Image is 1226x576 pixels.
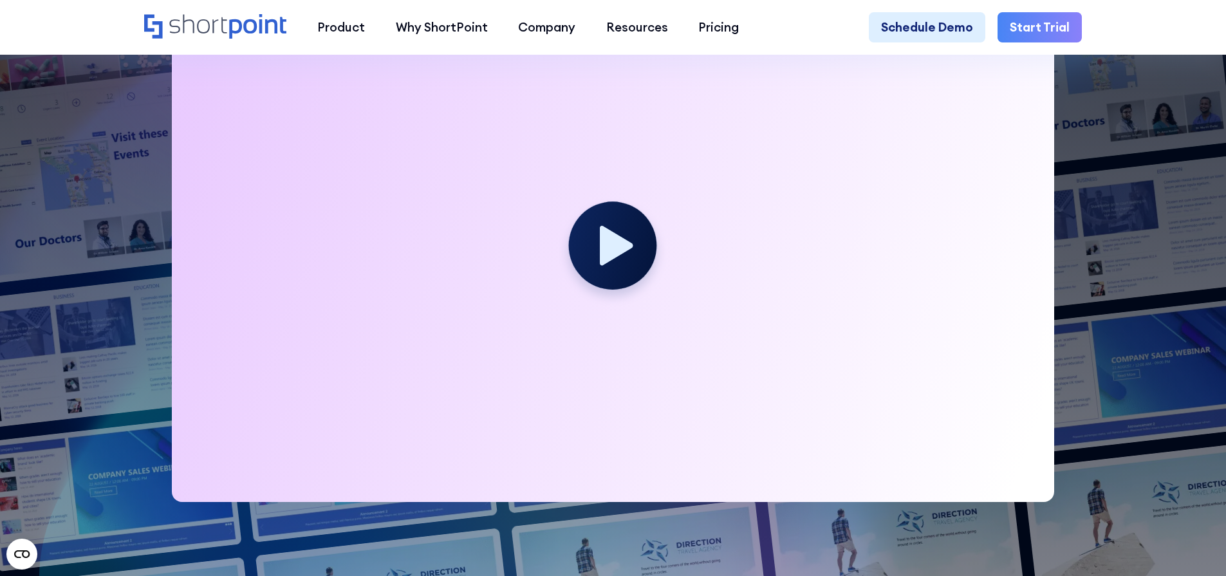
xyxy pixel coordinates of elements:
a: Home [144,14,286,41]
a: Why ShortPoint [380,12,503,43]
button: Open CMP widget [6,539,37,570]
a: Schedule Demo [869,12,985,43]
div: Pricing [698,18,739,37]
a: Pricing [683,12,755,43]
a: Resources [591,12,683,43]
a: Product [302,12,380,43]
div: Product [317,18,365,37]
div: Resources [606,18,668,37]
a: Company [503,12,591,43]
a: Start Trial [998,12,1082,43]
div: Company [518,18,575,37]
iframe: Chat Widget [1162,514,1226,576]
div: Why ShortPoint [396,18,488,37]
